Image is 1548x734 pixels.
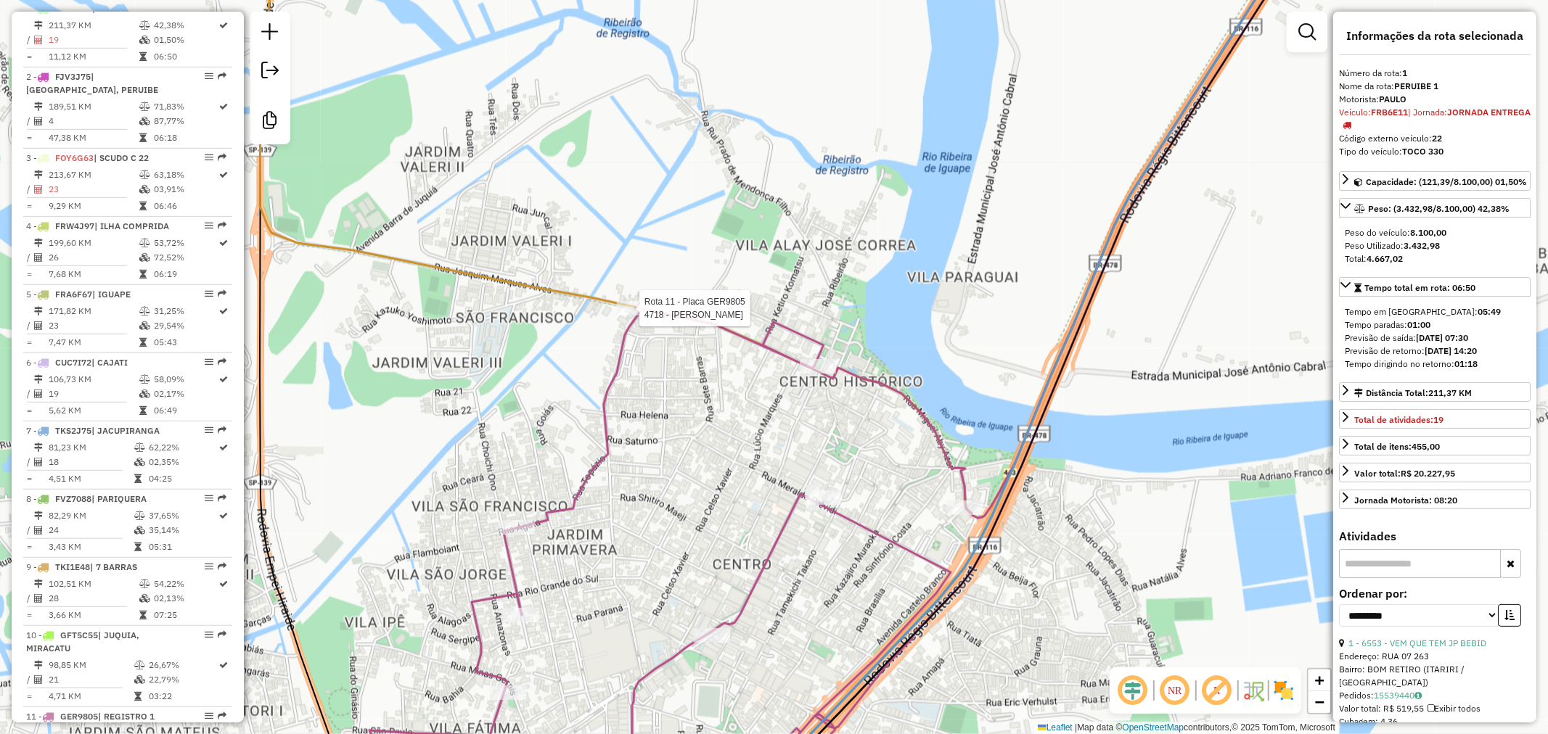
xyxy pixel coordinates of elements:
td: 72,52% [153,250,218,265]
strong: TOCO 330 [1402,146,1443,157]
td: 3,43 KM [48,540,134,554]
span: | [GEOGRAPHIC_DATA], PERUIBE [26,71,158,95]
em: Opções [205,358,213,366]
em: Opções [205,562,213,571]
i: Tempo total em rota [139,406,147,415]
td: 06:49 [153,403,218,418]
span: | REGISTRO 1 [98,711,155,722]
span: 7 - [26,425,160,436]
a: 15539440 [1374,690,1422,701]
td: 53,72% [153,236,218,250]
td: 102,51 KM [48,577,139,591]
span: Capacidade: (121,39/8.100,00) 01,50% [1366,176,1527,187]
div: Nome da rota: [1339,80,1531,93]
span: FVZ7088 [55,493,91,504]
em: Rota exportada [218,153,226,162]
td: 3,66 KM [48,608,139,622]
em: Rota exportada [218,712,226,720]
em: Opções [205,153,213,162]
i: Distância Total [34,375,43,384]
i: % de utilização do peso [139,102,150,111]
em: Opções [205,72,213,81]
i: % de utilização da cubagem [139,253,150,262]
span: GFT5C55 [60,630,98,640]
span: 8 - [26,493,147,504]
td: 199,60 KM [48,236,139,250]
i: Total de Atividades [34,185,43,194]
i: % de utilização da cubagem [139,36,150,44]
td: / [26,33,33,47]
div: Peso: (3.432,98/8.100,00) 42,38% [1339,220,1531,271]
td: = [26,540,33,554]
td: 4,51 KM [48,471,134,486]
strong: PERUIBE 1 [1394,81,1438,91]
em: Opções [205,426,213,434]
span: | [1075,722,1077,733]
td: / [26,523,33,537]
strong: 3.432,98 [1404,240,1440,251]
strong: JORNADA ENTREGA [1447,107,1531,117]
i: % de utilização da cubagem [139,594,150,603]
div: Distância Total: [1354,387,1472,400]
td: 22,79% [148,672,218,687]
i: % de utilização do peso [139,170,150,179]
td: 07:25 [153,608,218,622]
i: Distância Total [34,661,43,669]
i: Rota otimizada [220,511,229,520]
span: FJV3J75 [55,71,91,82]
a: Total de atividades:19 [1339,409,1531,429]
span: + [1315,671,1324,689]
td: 63,18% [153,168,218,182]
div: Total: [1345,252,1525,265]
td: / [26,182,33,197]
a: Distância Total:211,37 KM [1339,382,1531,402]
td: = [26,608,33,622]
i: Tempo total em rota [134,474,142,483]
strong: 22 [1432,133,1442,144]
i: Rota otimizada [220,102,229,111]
i: % de utilização da cubagem [139,117,150,125]
i: Total de Atividades [34,321,43,330]
td: 71,83% [153,99,218,114]
td: 47,38 KM [48,131,139,145]
i: Total de Atividades [34,117,43,125]
i: Tempo total em rota [139,270,147,279]
i: Total de Atividades [34,36,43,44]
i: % de utilização do peso [134,661,145,669]
span: | SCUDO C 22 [94,152,149,163]
td: 24 [48,523,134,537]
td: / [26,250,33,265]
i: Distância Total [34,102,43,111]
td: 06:50 [153,49,218,64]
i: Rota otimizada [220,307,229,316]
h4: Atividades [1339,529,1531,543]
span: 5 - [26,289,131,300]
em: Rota exportada [218,358,226,366]
span: 11 - [26,711,155,722]
td: 62,22% [148,440,218,455]
td: 02,17% [153,387,218,401]
span: GER9805 [60,711,98,722]
em: Rota exportada [218,426,226,434]
strong: [DATE] 07:30 [1416,332,1468,343]
i: % de utilização da cubagem [139,185,150,194]
span: Peso do veículo: [1345,227,1446,238]
td: 58,09% [153,372,218,387]
span: | 7 BARRAS [90,561,137,572]
div: Cubagem: 4,36 [1339,715,1531,728]
span: Ocultar NR [1158,673,1192,708]
span: 3 - [26,152,149,163]
td: / [26,672,33,687]
div: Valor total: R$ 519,55 [1339,702,1531,715]
i: % de utilização da cubagem [139,321,150,330]
div: Peso Utilizado: [1345,239,1525,252]
span: | Jornada: [1408,107,1531,117]
i: Tempo total em rota [139,338,147,347]
td: 5,62 KM [48,403,139,418]
span: 6 - [26,357,128,368]
strong: FRB6E11 [1371,107,1408,117]
td: 05:31 [148,540,218,554]
span: Peso: (3.432,98/8.100,00) 42,38% [1368,203,1510,214]
i: Rota otimizada [220,661,229,669]
td: 106,73 KM [48,372,139,387]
